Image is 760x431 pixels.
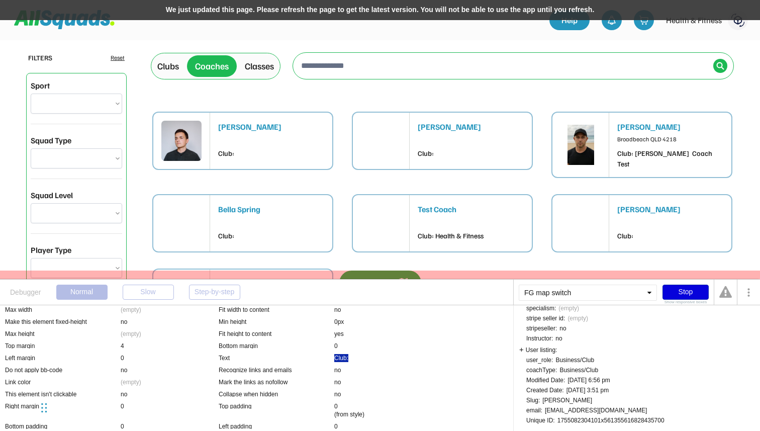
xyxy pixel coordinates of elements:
[161,121,202,161] img: Rectangle%205.svg
[617,230,723,241] div: Club:
[245,59,274,73] div: Classes
[334,318,344,326] div: 0px
[418,203,524,215] div: Test Coach
[5,390,121,397] div: This element isn't clickable
[334,390,341,398] div: no
[334,366,341,374] div: no
[526,397,540,403] div: Slug:
[334,342,338,350] div: 0
[111,53,125,62] div: Reset
[218,121,324,133] div: [PERSON_NAME]
[121,378,141,386] div: (empty)
[161,203,202,243] img: yH5BAEAAAAALAAAAAABAAEAAAIBRAA7
[549,10,590,30] a: Help
[5,330,121,336] div: Max height
[361,121,401,161] img: yH5BAEAAAAALAAAAAABAAEAAAIBRAA7
[218,148,324,158] div: Club:
[351,277,391,289] div: Map View
[219,354,334,361] div: Text
[121,366,127,374] div: no
[334,402,364,418] div: 0 (from style)
[526,335,553,341] div: Instructor:
[526,325,557,331] div: stripeseller:
[617,135,723,144] div: Broadbeach QLD 4218
[526,367,557,373] div: coachType:
[526,407,542,413] div: email:
[728,10,748,30] img: Frame%201410104775.svg
[526,417,555,423] div: Unique ID:
[716,62,724,70] img: Icon%20%2838%29.svg
[121,342,124,350] div: 4
[121,390,127,398] div: no
[219,402,334,409] div: Top padding
[5,342,121,349] div: Top margin
[526,377,565,383] div: Modified Date:
[121,306,141,314] div: (empty)
[121,354,124,362] div: 0
[219,422,334,429] div: Left padding
[557,417,664,423] div: 1755082304101x561355616828435700
[542,397,592,403] div: [PERSON_NAME]
[31,244,71,256] div: Player Type
[662,300,709,304] div: Show responsive boxes
[31,189,73,201] div: Squad Level
[5,306,121,312] div: Max width
[218,203,324,215] div: Bella Spring
[560,125,601,165] img: ChatGPT%20Image%20May%2028%2C%202025%2C%2009_01_29%20PM.png
[28,52,52,63] div: FILTERS
[334,378,341,386] div: no
[31,79,50,92] div: Sport
[5,422,121,429] div: Bottom padding
[5,318,121,324] div: Make this element fixed-height
[219,342,334,349] div: Bottom margin
[567,315,588,321] div: (empty)
[218,230,324,241] div: Club:
[121,318,127,326] div: no
[566,387,609,393] div: [DATE] 3:51 pm
[121,402,124,410] div: 0
[662,285,709,300] div: Stop
[219,306,334,312] div: Fit width to content
[555,335,562,341] div: no
[559,367,598,373] div: Business/Club
[219,330,334,336] div: Fit height to content
[519,285,657,301] div: FG map switch
[526,305,556,311] div: specialism:
[5,354,121,361] div: Left margin
[526,387,564,393] div: Created Date:
[195,59,229,73] div: Coaches
[5,378,121,385] div: Link color
[418,148,524,158] div: Club:
[31,134,71,146] div: Squad Type
[617,148,723,169] div: Club: [PERSON_NAME] Coach Test
[5,366,121,373] div: Do not apply bb-code
[545,407,647,413] div: [EMAIL_ADDRESS][DOMAIN_NAME]
[555,357,594,363] div: Business/Club
[219,390,334,397] div: Collapse when hidden
[639,15,649,25] img: shopping-cart-01%20%281%29.svg
[519,346,557,353] div: User listing:
[219,318,334,324] div: Min height
[219,366,334,373] div: Recognize links and emails
[121,330,141,338] div: (empty)
[418,121,524,133] div: [PERSON_NAME]
[5,402,121,409] div: Right margin
[334,354,348,362] div: Club:
[666,14,722,26] div: Health & Fitness
[558,305,579,311] div: (empty)
[418,230,524,241] div: Club: Health & Fitness
[567,377,610,383] div: [DATE] 6:56 pm
[361,203,401,243] img: yH5BAEAAAAALAAAAAABAAEAAAIBRAA7
[219,378,334,385] div: Mark the links as nofollow
[559,325,566,331] div: no
[334,330,344,338] div: yes
[526,357,553,363] div: user_role:
[607,15,617,25] img: bell-03%20%281%29.svg
[560,203,601,243] img: yH5BAEAAAAALAAAAAABAAEAAAIBRAA7
[526,315,565,321] div: stripe seller id:
[617,203,723,215] div: [PERSON_NAME]
[157,59,179,73] div: Clubs
[334,306,341,314] div: no
[617,121,723,133] div: [PERSON_NAME]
